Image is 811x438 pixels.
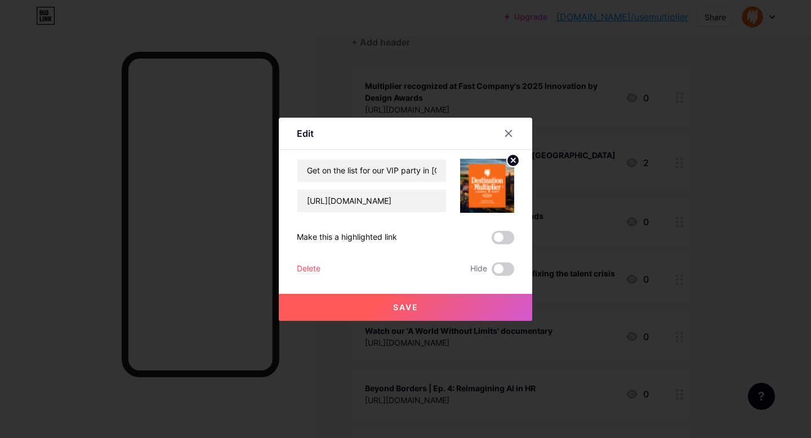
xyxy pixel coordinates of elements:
input: Title [297,159,446,182]
span: Save [393,302,418,312]
span: Hide [470,262,487,276]
button: Save [279,294,532,321]
div: Edit [297,127,314,140]
div: Delete [297,262,320,276]
img: link_thumbnail [460,159,514,213]
input: URL [297,190,446,212]
div: Make this a highlighted link [297,231,397,244]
